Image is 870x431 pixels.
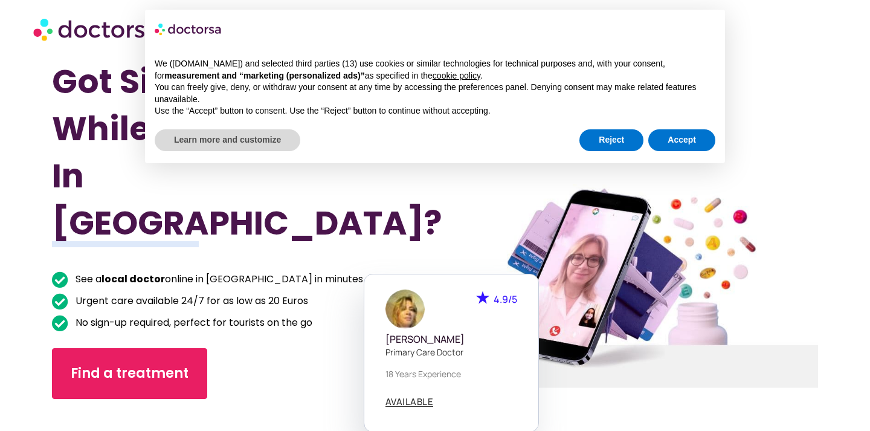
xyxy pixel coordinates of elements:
button: Accept [648,129,715,151]
span: AVAILABLE [385,397,434,406]
span: No sign-up required, perfect for tourists on the go [72,314,312,331]
a: Find a treatment [52,348,207,399]
span: See a online in [GEOGRAPHIC_DATA] in minutes [72,271,363,288]
a: cookie policy [433,71,480,80]
p: You can freely give, deny, or withdraw your consent at any time by accessing the preferences pane... [155,82,715,105]
b: local doctor [101,272,165,286]
h1: Got Sick While Traveling In [GEOGRAPHIC_DATA]? [52,58,378,247]
a: AVAILABLE [385,397,434,407]
p: Use the “Accept” button to consent. Use the “Reject” button to continue without accepting. [155,105,715,117]
p: 18 years experience [385,368,517,380]
span: Urgent care available 24/7 for as low as 20 Euros [72,293,308,309]
h5: [PERSON_NAME] [385,334,517,345]
img: logo [155,19,222,39]
p: We ([DOMAIN_NAME]) and selected third parties (13) use cookies or similar technologies for techni... [155,58,715,82]
strong: measurement and “marketing (personalized ads)” [164,71,364,80]
p: Primary care doctor [385,346,517,358]
button: Learn more and customize [155,129,300,151]
span: 4.9/5 [494,293,517,306]
button: Reject [579,129,643,151]
span: Find a treatment [71,364,188,383]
